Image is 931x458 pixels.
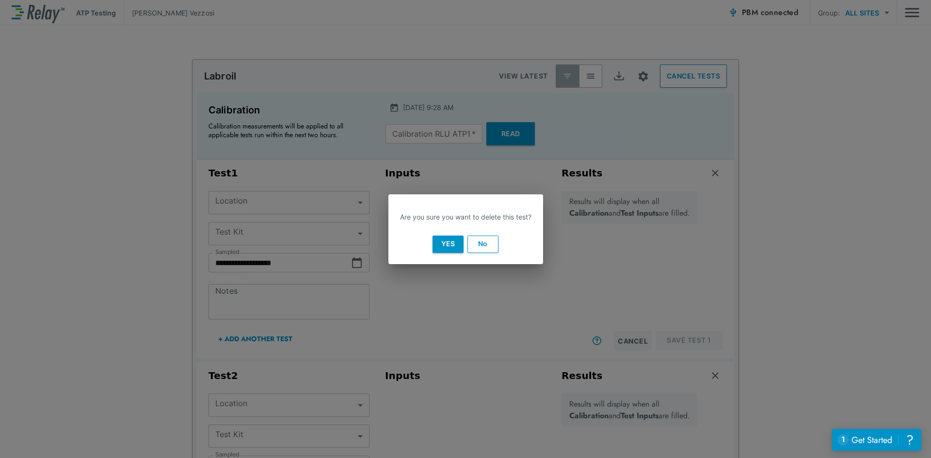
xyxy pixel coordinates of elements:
iframe: Resource center [832,429,921,451]
p: Are you sure you want to delete this test? [400,212,531,222]
button: Yes [433,236,464,253]
button: No [467,236,498,253]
